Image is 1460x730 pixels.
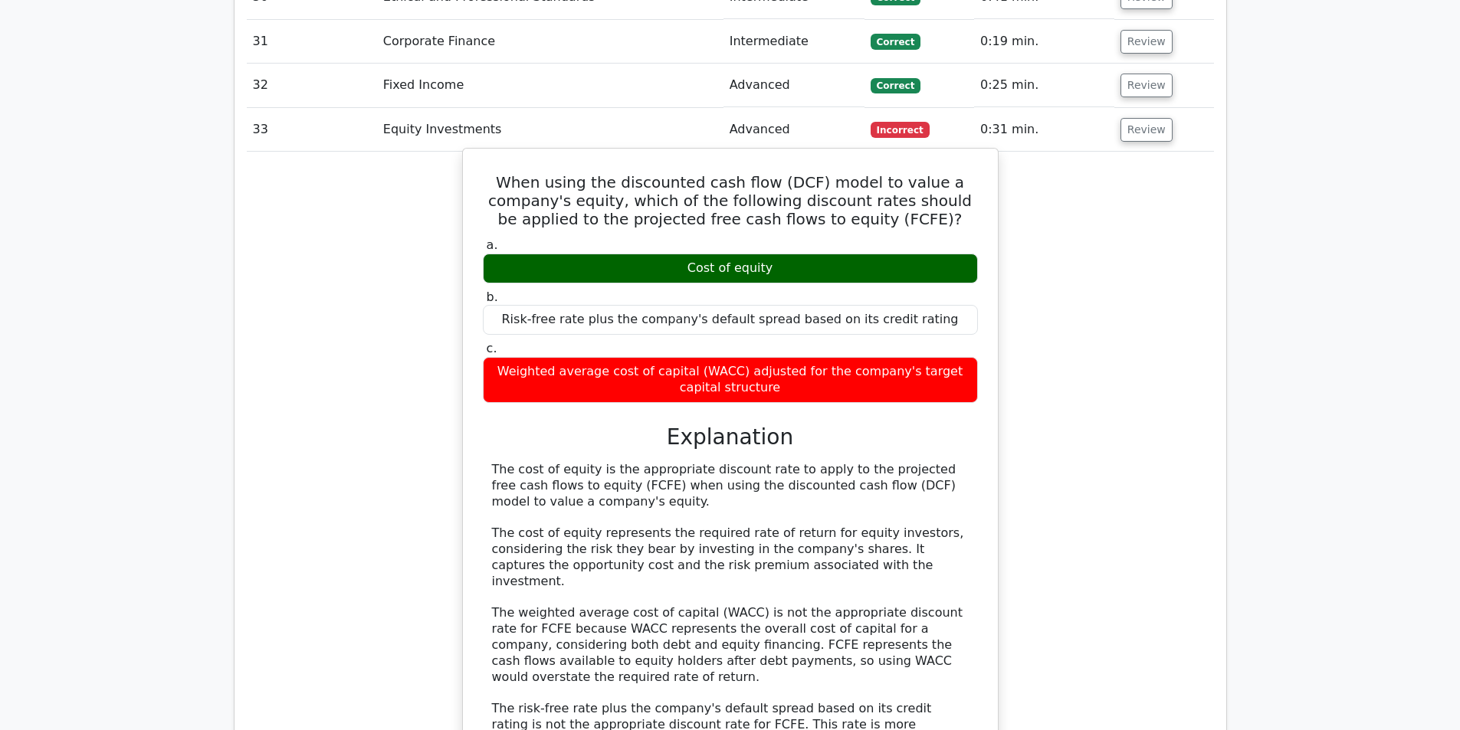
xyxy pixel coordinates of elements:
td: Corporate Finance [377,20,723,64]
h3: Explanation [492,424,969,450]
td: 31 [247,20,377,64]
td: 32 [247,64,377,107]
h5: When using the discounted cash flow (DCF) model to value a company's equity, which of the followi... [481,173,979,228]
button: Review [1120,74,1173,97]
div: Risk-free rate plus the company's default spread based on its credit rating [483,305,978,335]
span: Correct [871,78,920,93]
button: Review [1120,118,1173,142]
td: 0:19 min. [974,20,1114,64]
button: Review [1120,30,1173,54]
span: Correct [871,34,920,49]
td: 33 [247,108,377,152]
td: Intermediate [723,20,865,64]
td: Fixed Income [377,64,723,107]
td: Advanced [723,108,865,152]
div: Cost of equity [483,254,978,283]
span: c. [487,341,497,355]
td: 0:25 min. [974,64,1114,107]
span: Incorrect [871,122,930,137]
td: 0:31 min. [974,108,1114,152]
td: Advanced [723,64,865,107]
span: a. [487,237,498,252]
span: b. [487,290,498,304]
div: Weighted average cost of capital (WACC) adjusted for the company's target capital structure [483,357,978,403]
td: Equity Investments [377,108,723,152]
